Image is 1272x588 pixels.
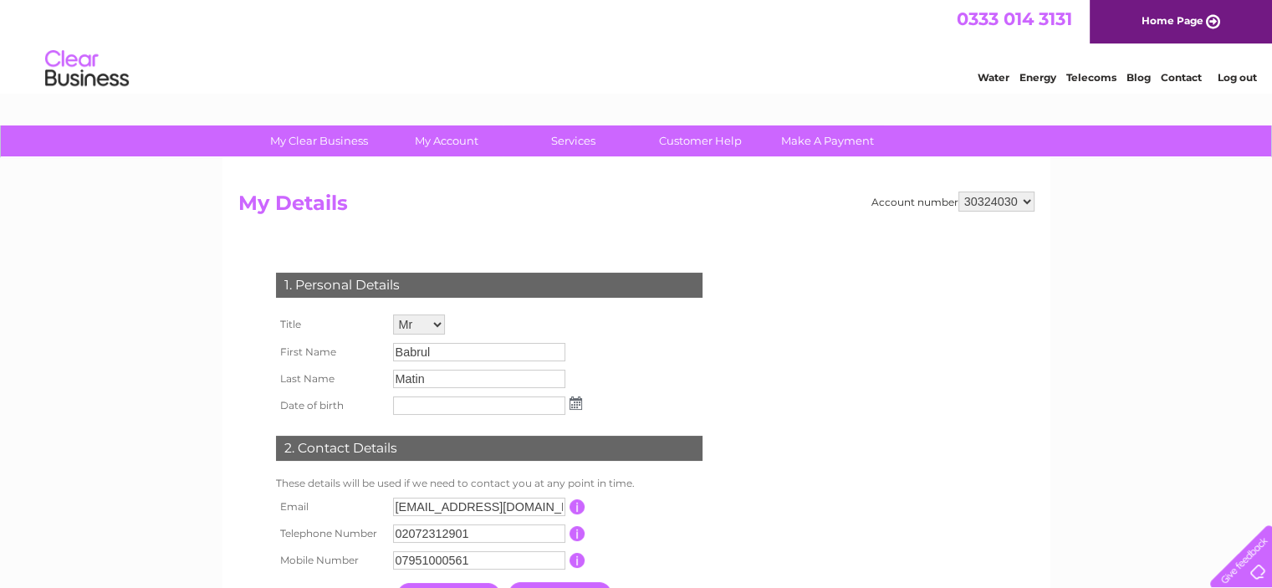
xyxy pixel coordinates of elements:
th: Last Name [272,366,389,392]
a: My Account [377,125,515,156]
div: 1. Personal Details [276,273,702,298]
th: Mobile Number [272,547,389,574]
a: Contact [1161,71,1202,84]
div: 2. Contact Details [276,436,702,461]
th: Telephone Number [272,520,389,547]
a: 0333 014 3131 [957,8,1072,29]
a: Energy [1019,71,1056,84]
a: Customer Help [631,125,769,156]
input: Information [570,526,585,541]
a: Services [504,125,642,156]
th: Email [272,493,389,520]
th: First Name [272,339,389,366]
a: My Clear Business [250,125,388,156]
th: Title [272,310,389,339]
a: Make A Payment [759,125,897,156]
a: Log out [1217,71,1256,84]
a: Water [978,71,1009,84]
h2: My Details [238,192,1034,223]
a: Telecoms [1066,71,1116,84]
img: ... [570,396,582,410]
th: Date of birth [272,392,389,419]
input: Information [570,553,585,568]
div: Account number [871,192,1034,212]
img: logo.png [44,43,130,95]
a: Blog [1126,71,1151,84]
td: These details will be used if we need to contact you at any point in time. [272,473,707,493]
input: Information [570,499,585,514]
div: Clear Business is a trading name of Verastar Limited (registered in [GEOGRAPHIC_DATA] No. 3667643... [242,9,1032,81]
